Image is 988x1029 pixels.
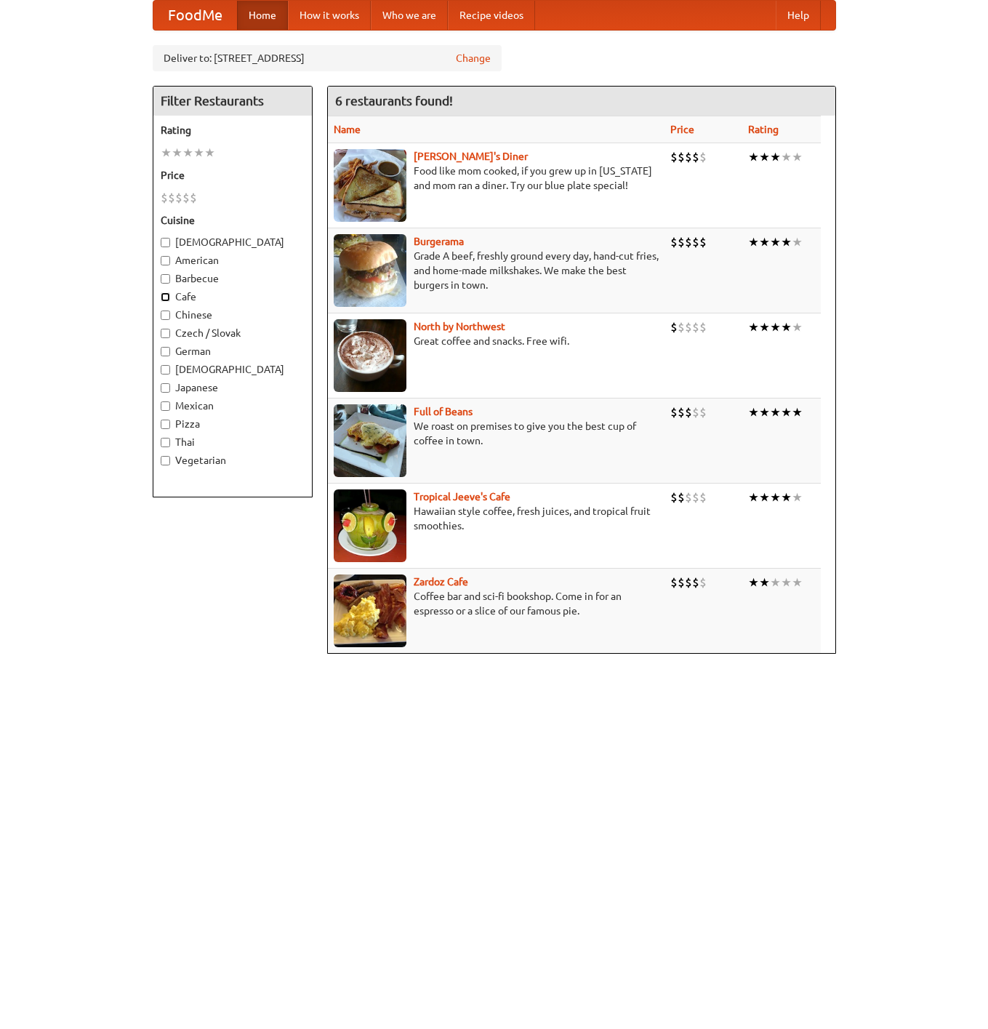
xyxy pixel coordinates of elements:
[414,321,505,332] a: North by Northwest
[748,149,759,165] li: ★
[161,417,305,431] label: Pizza
[781,574,792,590] li: ★
[161,383,170,393] input: Japanese
[161,168,305,183] h5: Price
[770,574,781,590] li: ★
[670,124,694,135] a: Price
[161,456,170,465] input: Vegetarian
[204,145,215,161] li: ★
[161,380,305,395] label: Japanese
[678,489,685,505] li: $
[161,401,170,411] input: Mexican
[335,94,453,108] ng-pluralize: 6 restaurants found!
[670,234,678,250] li: $
[781,404,792,420] li: ★
[168,190,175,206] li: $
[288,1,371,30] a: How it works
[182,145,193,161] li: ★
[792,574,803,590] li: ★
[371,1,448,30] a: Who we are
[161,274,170,284] input: Barbecue
[161,438,170,447] input: Thai
[190,190,197,206] li: $
[161,326,305,340] label: Czech / Slovak
[699,149,707,165] li: $
[792,234,803,250] li: ★
[334,504,659,533] p: Hawaiian style coffee, fresh juices, and tropical fruit smoothies.
[161,435,305,449] label: Thai
[759,489,770,505] li: ★
[334,319,406,392] img: north.jpg
[161,347,170,356] input: German
[770,149,781,165] li: ★
[161,213,305,228] h5: Cuisine
[678,404,685,420] li: $
[414,491,510,503] a: Tropical Jeeve's Cafe
[161,399,305,413] label: Mexican
[414,236,464,247] a: Burgerama
[748,234,759,250] li: ★
[161,256,170,265] input: American
[748,574,759,590] li: ★
[781,234,792,250] li: ★
[456,51,491,65] a: Change
[792,149,803,165] li: ★
[678,234,685,250] li: $
[414,576,468,588] a: Zardoz Cafe
[172,145,182,161] li: ★
[237,1,288,30] a: Home
[153,45,502,71] div: Deliver to: [STREET_ADDRESS]
[161,253,305,268] label: American
[334,574,406,647] img: zardoz.jpg
[748,319,759,335] li: ★
[781,489,792,505] li: ★
[193,145,204,161] li: ★
[161,289,305,304] label: Cafe
[334,589,659,618] p: Coffee bar and sci-fi bookshop. Come in for an espresso or a slice of our famous pie.
[792,404,803,420] li: ★
[161,145,172,161] li: ★
[414,406,473,417] a: Full of Beans
[334,149,406,222] img: sallys.jpg
[161,453,305,468] label: Vegetarian
[781,149,792,165] li: ★
[759,404,770,420] li: ★
[692,489,699,505] li: $
[759,319,770,335] li: ★
[161,420,170,429] input: Pizza
[161,190,168,206] li: $
[334,164,659,193] p: Food like mom cooked, if you grew up in [US_STATE] and mom ran a diner. Try our blue plate special!
[161,308,305,322] label: Chinese
[692,574,699,590] li: $
[792,319,803,335] li: ★
[692,319,699,335] li: $
[670,319,678,335] li: $
[161,311,170,320] input: Chinese
[748,404,759,420] li: ★
[770,489,781,505] li: ★
[692,234,699,250] li: $
[161,235,305,249] label: [DEMOGRAPHIC_DATA]
[759,234,770,250] li: ★
[414,151,528,162] a: [PERSON_NAME]'s Diner
[161,365,170,375] input: [DEMOGRAPHIC_DATA]
[161,271,305,286] label: Barbecue
[685,404,692,420] li: $
[685,149,692,165] li: $
[678,574,685,590] li: $
[685,234,692,250] li: $
[699,404,707,420] li: $
[161,238,170,247] input: [DEMOGRAPHIC_DATA]
[699,489,707,505] li: $
[699,234,707,250] li: $
[448,1,535,30] a: Recipe videos
[334,489,406,562] img: jeeves.jpg
[334,124,361,135] a: Name
[182,190,190,206] li: $
[685,319,692,335] li: $
[161,292,170,302] input: Cafe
